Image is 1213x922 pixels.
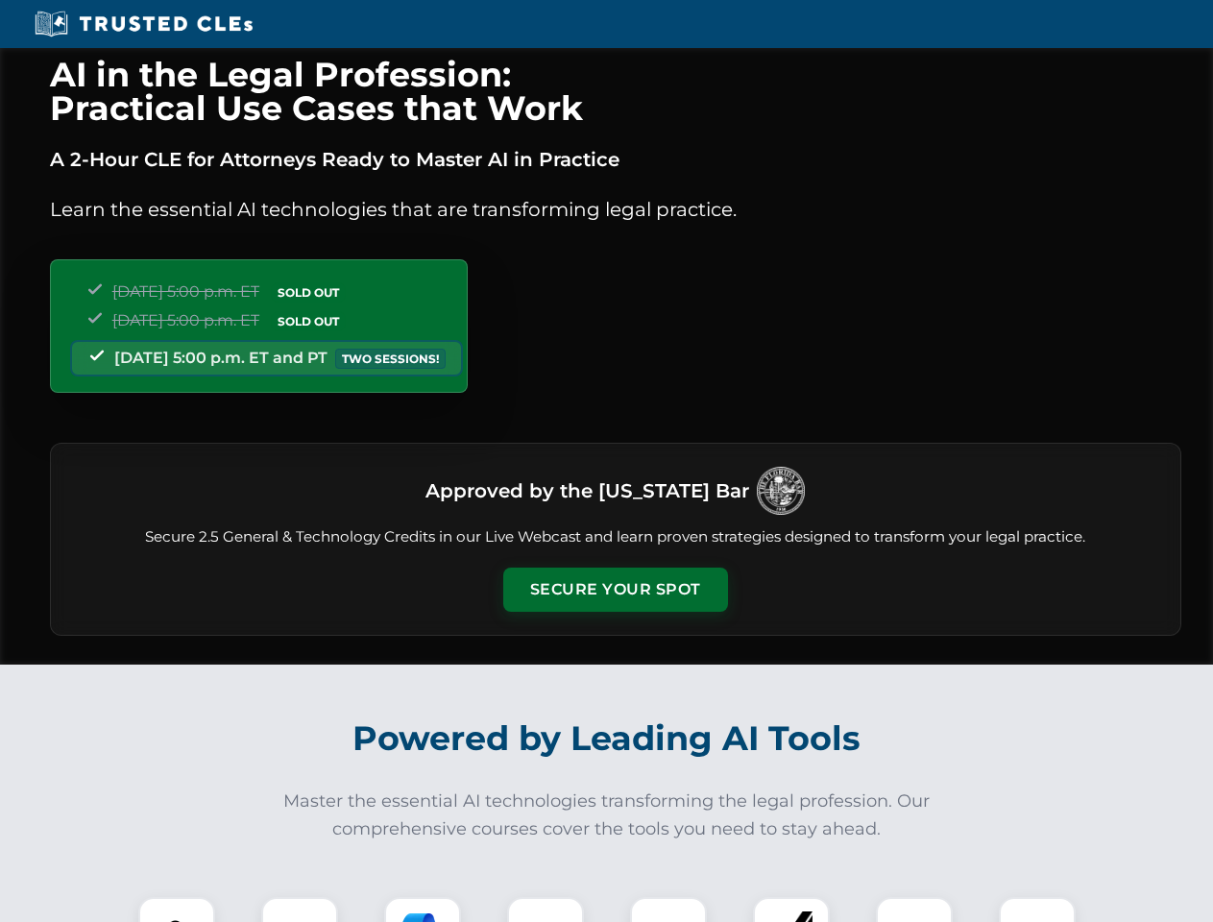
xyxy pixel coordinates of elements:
h1: AI in the Legal Profession: Practical Use Cases that Work [50,58,1181,125]
button: Secure Your Spot [503,568,728,612]
h3: Approved by the [US_STATE] Bar [425,473,749,508]
img: Logo [757,467,805,515]
p: Secure 2.5 General & Technology Credits in our Live Webcast and learn proven strategies designed ... [74,526,1157,548]
p: A 2-Hour CLE for Attorneys Ready to Master AI in Practice [50,144,1181,175]
p: Master the essential AI technologies transforming the legal profession. Our comprehensive courses... [271,788,943,843]
p: Learn the essential AI technologies that are transforming legal practice. [50,194,1181,225]
span: [DATE] 5:00 p.m. ET [112,311,259,329]
span: SOLD OUT [271,311,346,331]
span: SOLD OUT [271,282,346,303]
h2: Powered by Leading AI Tools [75,705,1139,772]
img: Trusted CLEs [29,10,258,38]
span: [DATE] 5:00 p.m. ET [112,282,259,301]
